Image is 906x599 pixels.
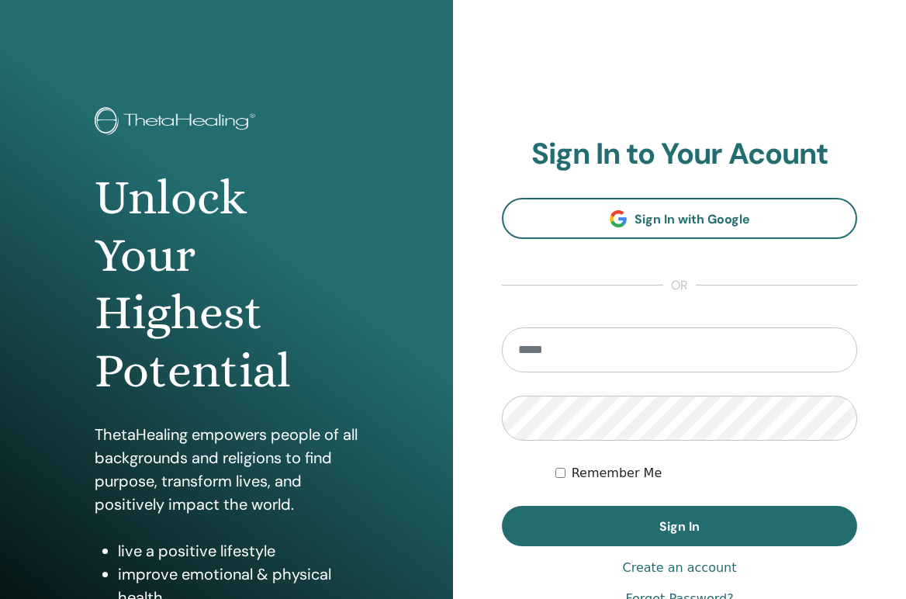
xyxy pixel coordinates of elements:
span: or [663,276,696,295]
li: live a positive lifestyle [118,539,358,563]
h1: Unlock Your Highest Potential [95,169,358,400]
span: Sign In [659,518,700,535]
a: Create an account [622,559,736,577]
p: ThetaHealing empowers people of all backgrounds and religions to find purpose, transform lives, a... [95,423,358,516]
label: Remember Me [572,464,662,483]
a: Sign In with Google [502,198,857,239]
div: Keep me authenticated indefinitely or until I manually logout [555,464,857,483]
h2: Sign In to Your Acount [502,137,857,172]
button: Sign In [502,506,857,546]
span: Sign In with Google [635,211,750,227]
